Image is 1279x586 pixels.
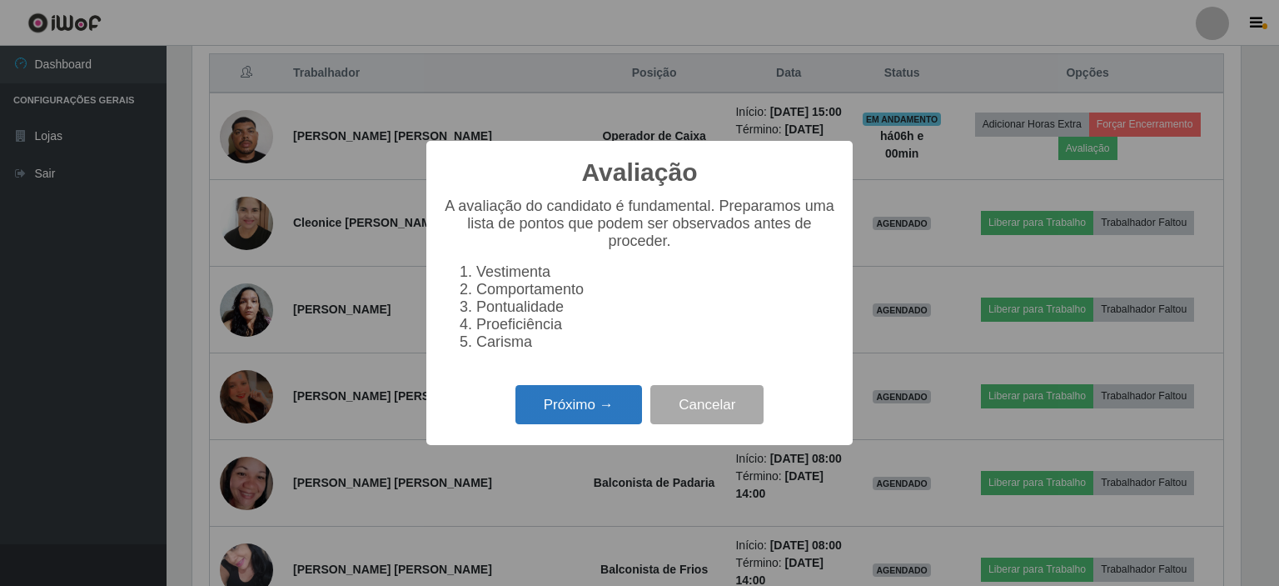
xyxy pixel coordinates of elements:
[476,263,836,281] li: Vestimenta
[476,333,836,351] li: Carisma
[443,198,836,250] p: A avaliação do candidato é fundamental. Preparamos uma lista de pontos que podem ser observados a...
[650,385,764,424] button: Cancelar
[476,298,836,316] li: Pontualidade
[515,385,642,424] button: Próximo →
[582,158,698,188] h2: Avaliação
[476,316,836,333] li: Proeficiência
[476,281,836,298] li: Comportamento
